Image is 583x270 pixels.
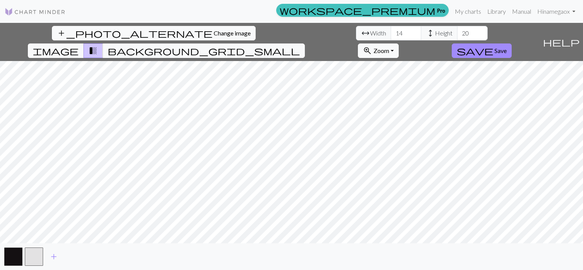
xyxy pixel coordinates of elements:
span: help [543,37,580,47]
span: height [426,28,435,39]
span: Change image [214,29,251,37]
span: Height [435,29,453,38]
button: Change image [52,26,256,40]
button: Add color [44,249,63,264]
span: image [33,45,79,56]
button: Zoom [358,43,399,58]
button: Help [540,23,583,61]
span: background_grid_small [108,45,300,56]
a: My charts [452,4,484,19]
span: transition_fade [89,45,98,56]
button: Save [452,43,512,58]
span: Save [494,47,507,54]
a: Library [484,4,509,19]
span: workspace_premium [280,5,435,16]
span: Width [370,29,386,38]
a: Hinamegaox [534,4,578,19]
span: zoom_in [363,45,372,56]
span: add [49,251,58,262]
a: Manual [509,4,534,19]
span: Zoom [374,47,389,54]
span: add_photo_alternate [57,28,213,39]
img: Logo [5,7,66,16]
span: save [457,45,493,56]
a: Pro [276,4,449,17]
span: arrow_range [361,28,370,39]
